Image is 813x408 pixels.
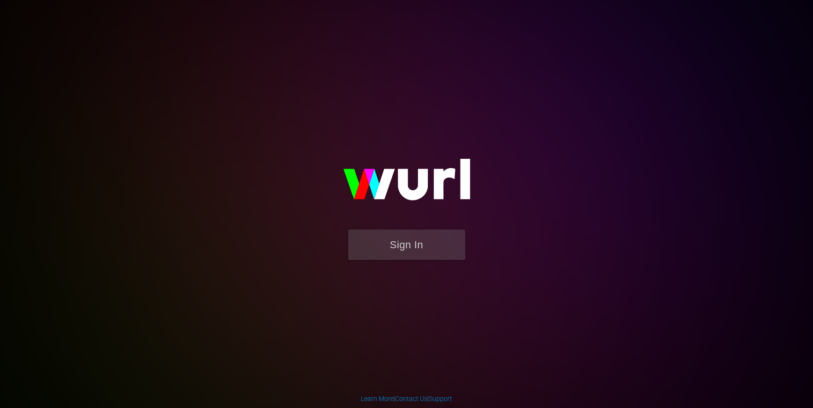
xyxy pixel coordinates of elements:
img: wurl-logo-on-black-223613ac3d8ba8fe6dc639794a292ebdb59501304c7dfd60c99c58986ef67473.svg [313,139,500,230]
button: Sign In [348,230,465,260]
a: Support [429,395,452,402]
a: Contact Us [395,395,427,402]
div: | | [361,394,452,403]
a: Learn More [361,395,394,402]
